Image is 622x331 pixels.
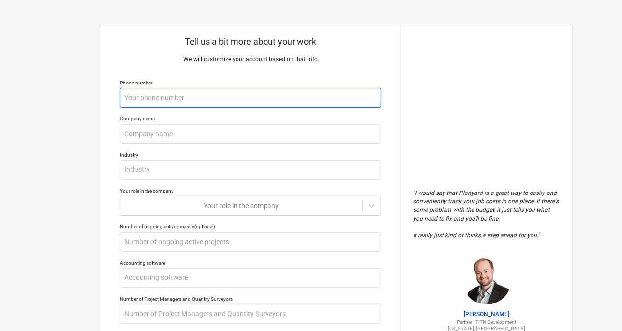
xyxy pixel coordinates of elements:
p: Tell us a bit more about your work [120,36,381,48]
input: Industry [120,160,381,180]
input: Company name [120,124,381,144]
p: We will customize your account based on that info [120,55,381,64]
input: Number of Project Managers and Quantity Surveyors [120,304,381,324]
p: Partner - TITN Development [413,319,561,325]
iframe: Chat Widget [573,284,622,331]
div: Industry [120,152,381,158]
div: Accounting software [120,260,381,266]
p: " I would say that Planyard is a great way to easily and conveniently track your job costs in one... [413,189,561,240]
p: [PERSON_NAME] [413,310,561,319]
div: Number of Project Managers and Quantity Surveyors [120,296,381,302]
input: Number of ongoing active projects [120,232,381,252]
div: Phone number [120,80,381,86]
img: Jordan Cohen [462,255,511,304]
div: Company name [120,115,381,122]
input: Accounting software [120,268,381,288]
div: Number of ongoing active projects (optional) [120,223,381,230]
div: Your role in the company [120,188,381,194]
input: Your phone number [120,88,381,108]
